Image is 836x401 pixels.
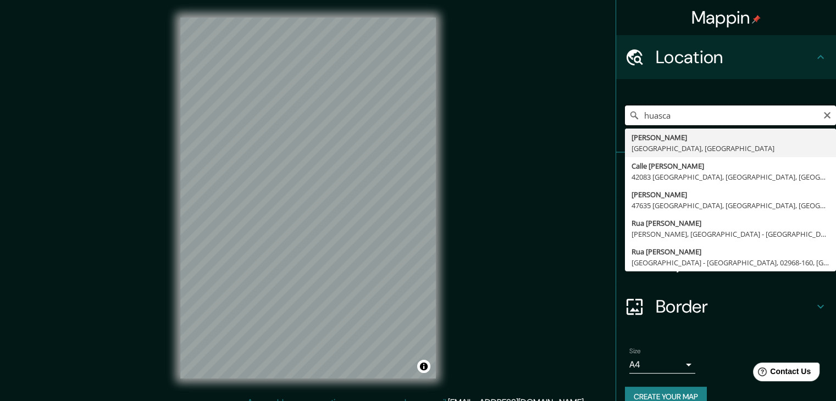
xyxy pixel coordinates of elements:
[632,189,829,200] div: [PERSON_NAME]
[616,153,836,197] div: Pins
[632,171,829,182] div: 42083 [GEOGRAPHIC_DATA], [GEOGRAPHIC_DATA], [GEOGRAPHIC_DATA]
[691,7,761,29] h4: Mappin
[656,252,814,274] h4: Layout
[656,46,814,68] h4: Location
[417,360,430,373] button: Toggle attribution
[632,218,829,229] div: Rua [PERSON_NAME]
[616,35,836,79] div: Location
[632,132,829,143] div: [PERSON_NAME]
[616,285,836,328] div: Border
[616,197,836,241] div: Style
[632,246,829,257] div: Rua [PERSON_NAME]
[656,296,814,318] h4: Border
[632,229,829,240] div: [PERSON_NAME], [GEOGRAPHIC_DATA] - [GEOGRAPHIC_DATA], 69060-840, [GEOGRAPHIC_DATA]
[629,347,641,356] label: Size
[180,18,436,378] canvas: Map
[629,356,695,374] div: A4
[823,109,832,120] button: Clear
[616,241,836,285] div: Layout
[632,143,829,154] div: [GEOGRAPHIC_DATA], [GEOGRAPHIC_DATA]
[625,105,836,125] input: Pick your city or area
[632,200,829,211] div: 47635 [GEOGRAPHIC_DATA], [GEOGRAPHIC_DATA], [GEOGRAPHIC_DATA]
[632,257,829,268] div: [GEOGRAPHIC_DATA] - [GEOGRAPHIC_DATA], 02968-160, [GEOGRAPHIC_DATA]
[752,15,761,24] img: pin-icon.png
[738,358,824,389] iframe: Help widget launcher
[632,160,829,171] div: Calle [PERSON_NAME]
